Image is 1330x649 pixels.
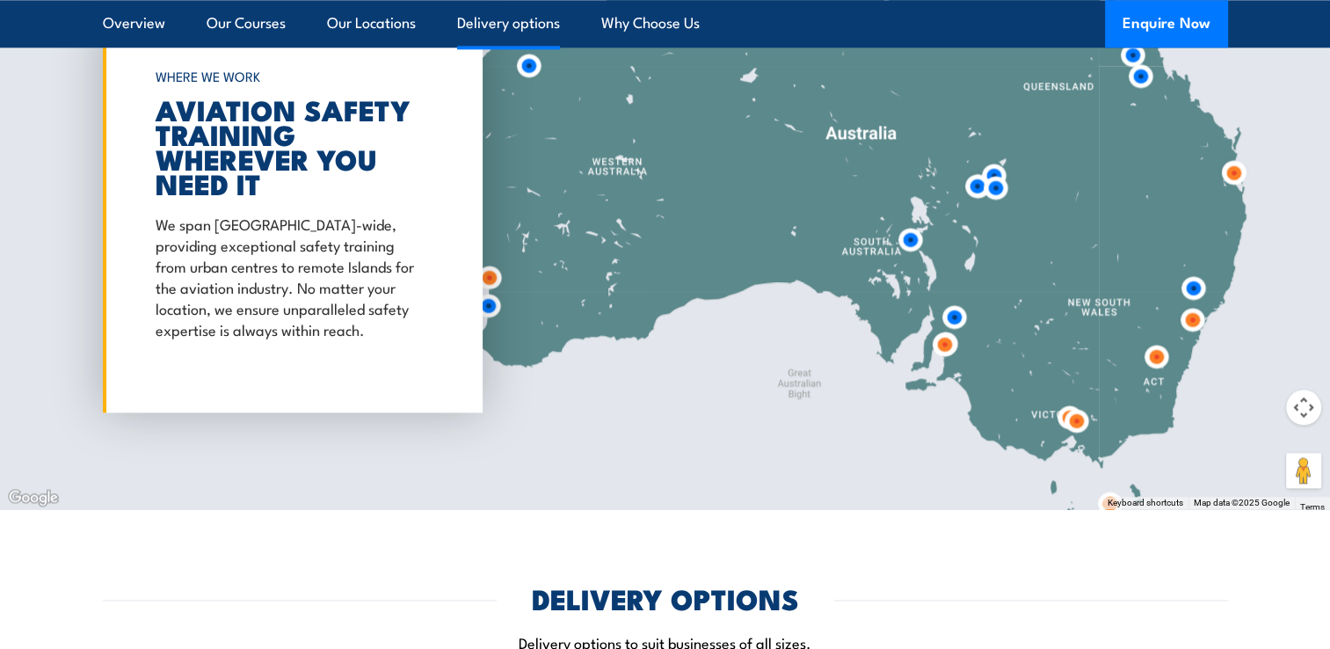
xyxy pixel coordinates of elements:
span: Map data ©2025 Google [1194,498,1290,507]
img: Google [4,486,62,509]
button: Map camera controls [1286,390,1321,425]
a: Terms [1300,502,1325,512]
h6: WHERE WE WORK [156,61,421,92]
a: Open this area in Google Maps (opens a new window) [4,486,62,509]
h2: AVIATION SAFETY TRAINING WHEREVER YOU NEED IT [156,97,421,195]
button: Keyboard shortcuts [1108,497,1183,509]
h2: DELIVERY OPTIONS [532,586,799,610]
button: Drag Pegman onto the map to open Street View [1286,453,1321,488]
p: We span [GEOGRAPHIC_DATA]-wide, providing exceptional safety training from urban centres to remot... [156,213,421,339]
